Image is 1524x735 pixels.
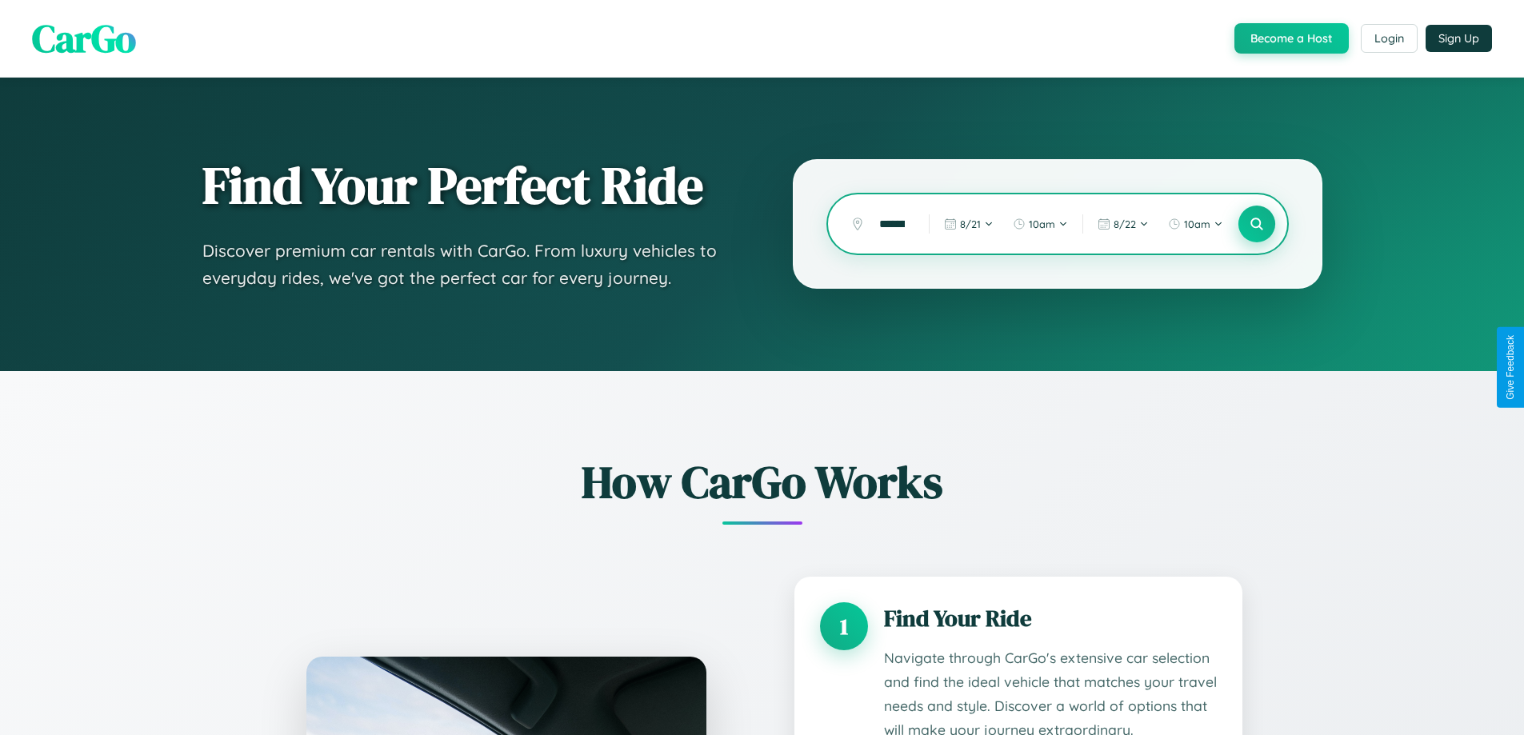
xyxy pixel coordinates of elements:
div: 1 [820,602,868,650]
h1: Find Your Perfect Ride [202,158,729,214]
button: Become a Host [1234,23,1349,54]
h2: How CarGo Works [282,451,1242,513]
span: 8 / 22 [1114,218,1136,230]
p: Discover premium car rentals with CarGo. From luxury vehicles to everyday rides, we've got the pe... [202,238,729,291]
span: 10am [1184,218,1210,230]
button: 8/22 [1090,211,1157,237]
button: 10am [1160,211,1231,237]
button: 8/21 [936,211,1002,237]
h3: Find Your Ride [884,602,1217,634]
span: 8 / 21 [960,218,981,230]
span: 10am [1029,218,1055,230]
button: Login [1361,24,1418,53]
button: 10am [1005,211,1076,237]
button: Sign Up [1426,25,1492,52]
span: CarGo [32,12,136,65]
div: Give Feedback [1505,335,1516,400]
